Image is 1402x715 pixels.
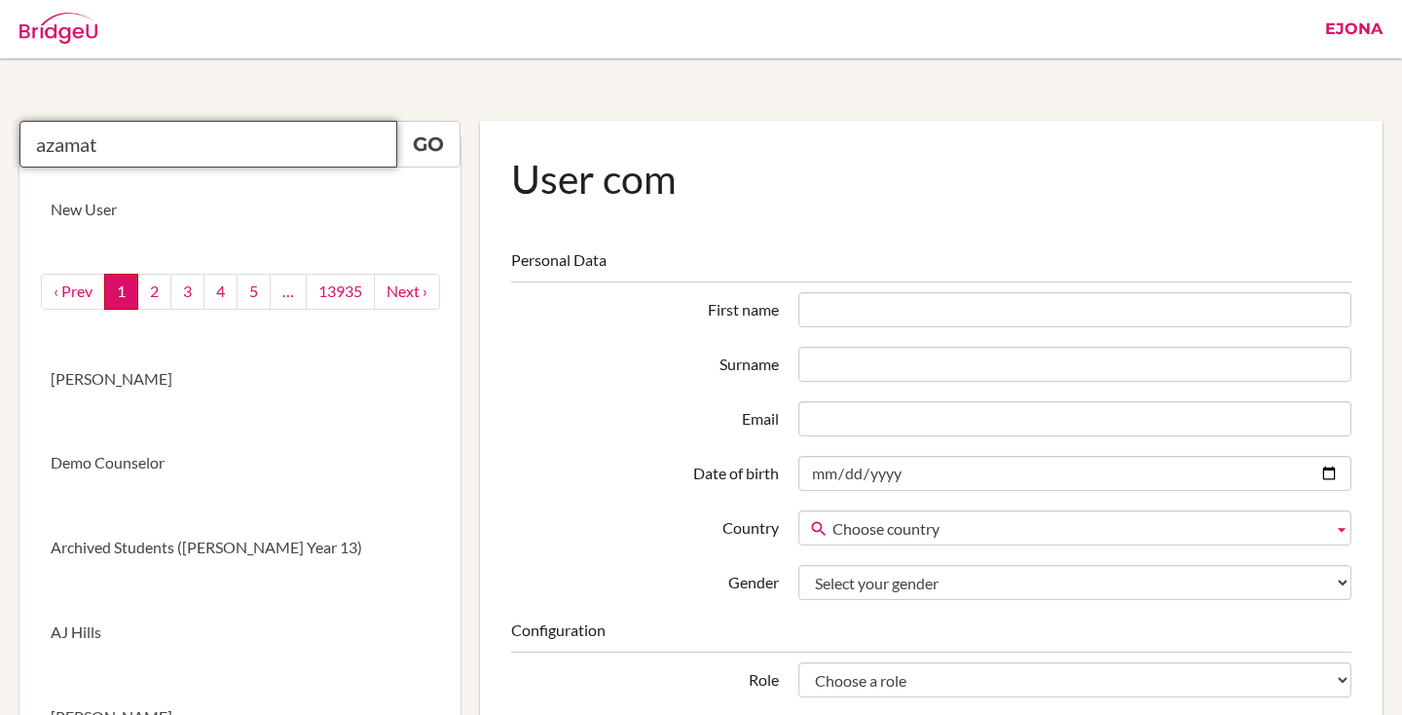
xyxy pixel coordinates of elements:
a: 1 [104,274,138,310]
a: 2 [137,274,171,310]
a: 5 [237,274,271,310]
img: Bridge-U [19,13,97,44]
label: Email [501,401,788,431]
a: [PERSON_NAME] [19,337,461,422]
a: next [374,274,440,310]
a: Go [396,121,461,168]
label: Country [501,510,788,540]
span: Choose country [832,511,1325,546]
a: AJ Hills [19,590,461,675]
a: Demo Counselor [19,421,461,506]
a: ‹ Prev [41,274,105,310]
a: 3 [170,274,204,310]
label: Date of birth [501,456,788,485]
label: Surname [501,347,788,376]
a: Archived Students ([PERSON_NAME] Year 13) [19,506,461,590]
a: New User [19,168,461,252]
label: First name [501,292,788,321]
label: Role [501,662,788,692]
a: 4 [203,274,238,310]
legend: Configuration [511,620,1351,653]
a: 13935 [306,274,375,310]
legend: Personal Data [511,249,1351,282]
h1: User com [511,152,1351,206]
input: Quicksearch user [19,121,397,168]
label: Gender [501,565,788,594]
a: … [270,274,307,310]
